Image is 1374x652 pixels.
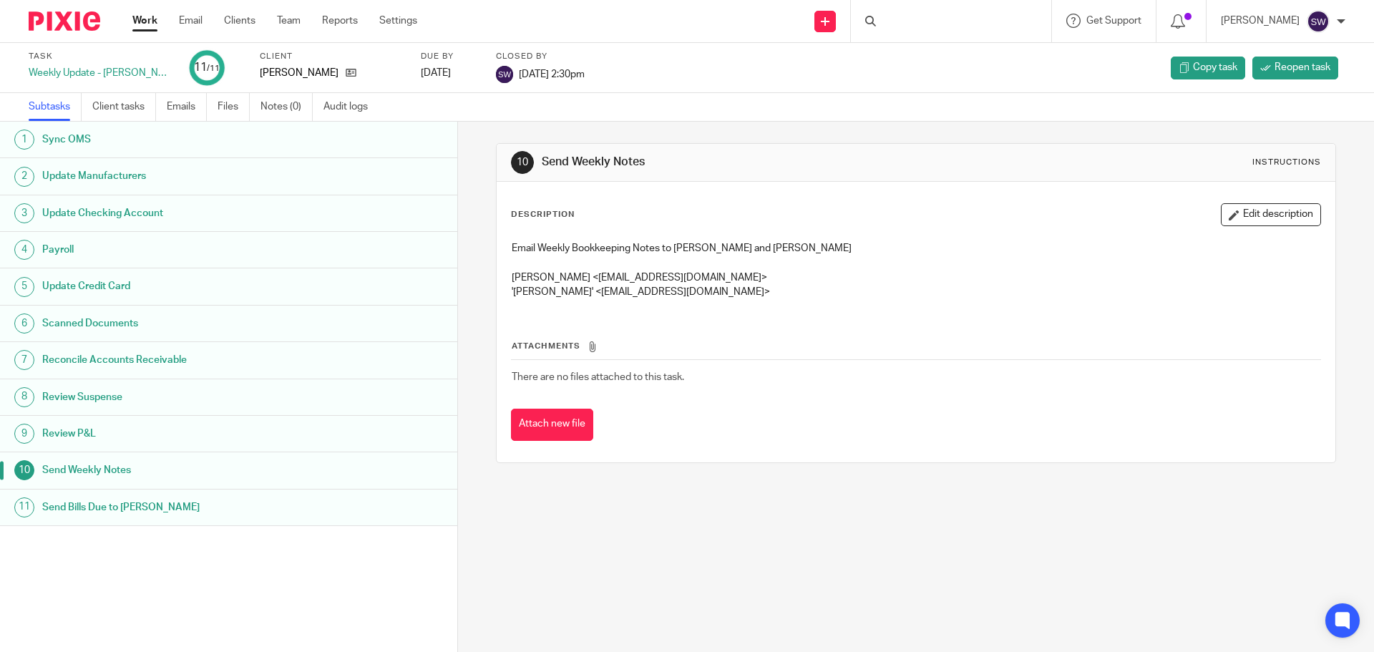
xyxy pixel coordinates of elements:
a: Audit logs [323,93,379,121]
span: Copy task [1193,60,1237,74]
div: Instructions [1252,157,1321,168]
small: /11 [207,64,220,72]
span: [DATE] 2:30pm [519,69,585,79]
a: Subtasks [29,93,82,121]
a: Reports [322,14,358,28]
img: svg%3E [1307,10,1330,33]
div: 4 [14,240,34,260]
div: 8 [14,387,34,407]
h1: Reconcile Accounts Receivable [42,349,310,371]
h1: Update Checking Account [42,203,310,224]
div: 11 [194,59,220,76]
h1: Send Bills Due to [PERSON_NAME] [42,497,310,518]
img: Pixie [29,11,100,31]
h1: Scanned Documents [42,313,310,334]
div: 11 [14,497,34,517]
p: Description [511,209,575,220]
div: 1 [14,130,34,150]
h1: Update Credit Card [42,276,310,297]
a: Notes (0) [260,93,313,121]
p: Email Weekly Bookkeeping Notes to [PERSON_NAME] and [PERSON_NAME] [512,241,1320,256]
label: Task [29,51,172,62]
img: svg%3E [496,66,513,83]
div: 9 [14,424,34,444]
button: Edit description [1221,203,1321,226]
a: Emails [167,93,207,121]
h1: Update Manufacturers [42,165,310,187]
span: Attachments [512,342,580,350]
p: [PERSON_NAME] [260,66,338,80]
span: There are no files attached to this task. [512,372,684,382]
span: Reopen task [1275,60,1330,74]
a: Work [132,14,157,28]
div: Weekly Update - [PERSON_NAME] [29,66,172,80]
h1: Review P&L [42,423,310,444]
label: Closed by [496,51,585,62]
label: Client [260,51,403,62]
a: Reopen task [1252,57,1338,79]
div: 6 [14,313,34,334]
h1: Sync OMS [42,129,310,150]
a: Client tasks [92,93,156,121]
a: Settings [379,14,417,28]
span: Get Support [1086,16,1141,26]
a: Files [218,93,250,121]
h1: Send Weekly Notes [42,459,310,481]
div: 10 [14,460,34,480]
div: 3 [14,203,34,223]
h1: Payroll [42,239,310,261]
a: Clients [224,14,255,28]
div: [DATE] [421,66,478,80]
label: Due by [421,51,478,62]
div: 7 [14,350,34,370]
h1: Review Suspense [42,386,310,408]
p: '[PERSON_NAME]' <[EMAIL_ADDRESS][DOMAIN_NAME]> [512,285,1320,299]
button: Attach new file [511,409,593,441]
p: [PERSON_NAME] [1221,14,1300,28]
h1: Send Weekly Notes [542,155,947,170]
a: Copy task [1171,57,1245,79]
div: 5 [14,277,34,297]
p: [PERSON_NAME] <[EMAIL_ADDRESS][DOMAIN_NAME]> [512,271,1320,285]
a: Team [277,14,301,28]
div: 10 [511,151,534,174]
a: Email [179,14,203,28]
div: 2 [14,167,34,187]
